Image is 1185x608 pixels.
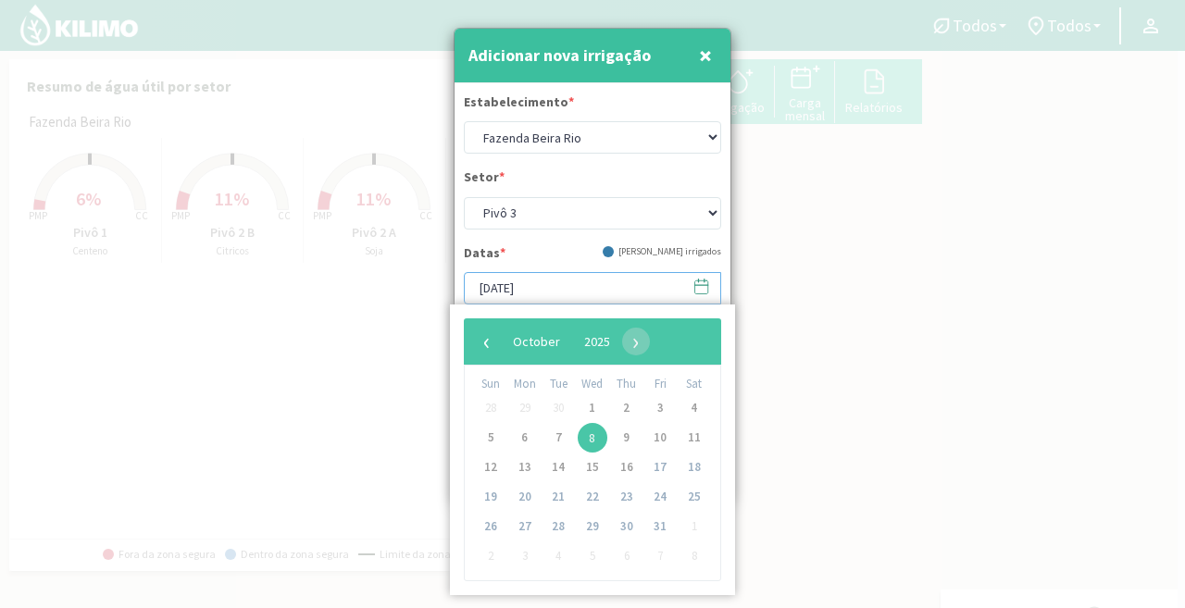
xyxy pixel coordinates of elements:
[473,329,650,345] bs-datepicker-navigation-view: ​ ​ ​
[622,328,650,355] span: ›
[680,393,709,423] span: 4
[609,375,643,393] th: weekday
[680,541,709,571] span: 8
[501,328,572,355] button: October
[543,423,573,453] span: 7
[578,541,607,571] span: 5
[677,375,711,393] th: weekday
[645,512,675,541] span: 31
[476,393,505,423] span: 28
[476,512,505,541] span: 26
[645,453,675,482] span: 17
[543,541,573,571] span: 4
[572,328,622,355] button: 2025
[543,453,573,482] span: 14
[543,393,573,423] span: 30
[464,243,505,267] label: Datas
[680,423,709,453] span: 11
[510,482,540,512] span: 20
[543,482,573,512] span: 21
[450,304,735,595] bs-datepicker-container: calendar
[694,37,717,74] button: Close
[510,393,540,423] span: 29
[476,423,505,453] span: 5
[578,423,607,453] span: 8
[476,482,505,512] span: 19
[699,40,712,70] span: ×
[473,328,501,355] button: ‹
[464,93,574,117] label: Estabelecimento
[612,482,642,512] span: 23
[513,333,560,350] span: October
[645,541,675,571] span: 7
[510,541,540,571] span: 3
[578,512,607,541] span: 29
[584,333,610,350] span: 2025
[612,393,642,423] span: 2
[645,393,675,423] span: 3
[476,541,505,571] span: 2
[578,453,607,482] span: 15
[680,512,709,541] span: 1
[578,393,607,423] span: 1
[510,512,540,541] span: 27
[612,512,642,541] span: 30
[474,375,508,393] th: weekday
[510,423,540,453] span: 6
[612,541,642,571] span: 6
[643,375,678,393] th: weekday
[476,453,505,482] span: 12
[603,244,721,258] div: [PERSON_NAME] irrigados
[508,375,543,393] th: weekday
[543,512,573,541] span: 28
[464,168,505,192] label: Setor
[542,375,576,393] th: weekday
[578,482,607,512] span: 22
[680,453,709,482] span: 18
[510,453,540,482] span: 13
[612,423,642,453] span: 9
[576,375,610,393] th: weekday
[645,423,675,453] span: 10
[612,453,642,482] span: 16
[645,482,675,512] span: 24
[680,482,709,512] span: 25
[468,43,651,68] h4: Adicionar nova irrigação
